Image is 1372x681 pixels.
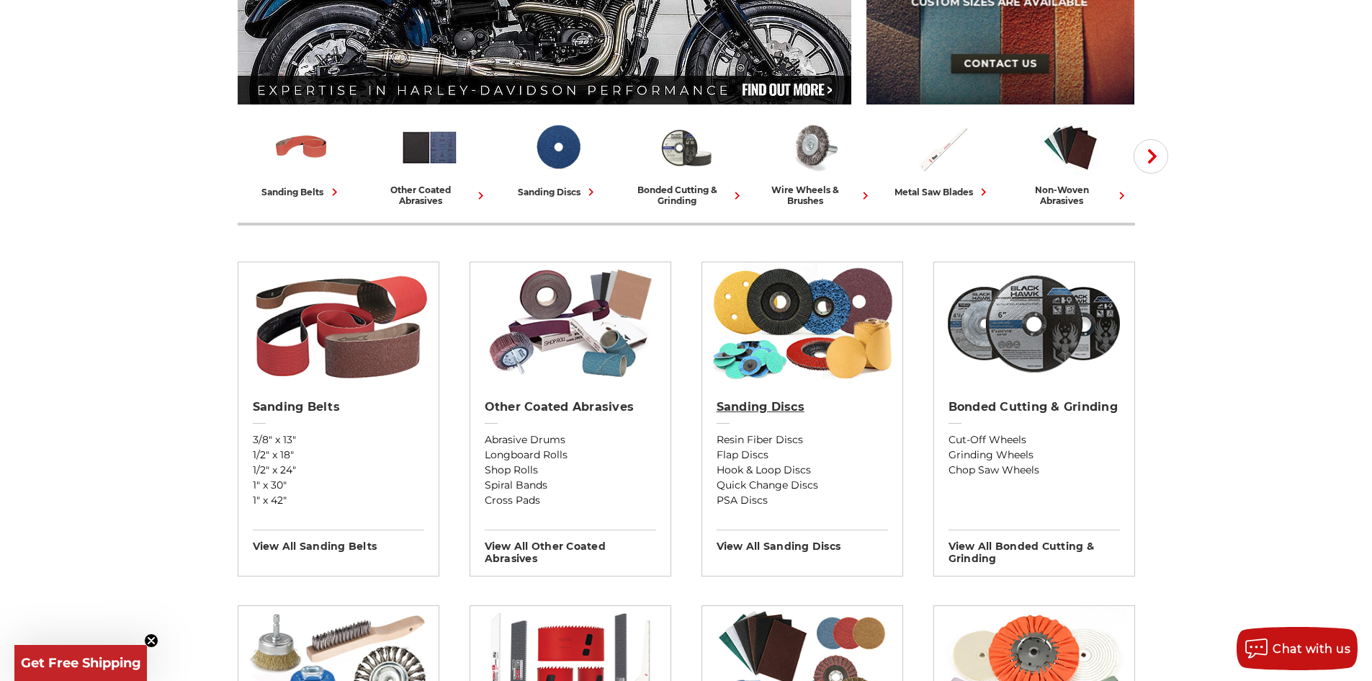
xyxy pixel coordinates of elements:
a: Abrasive Drums [485,432,656,448]
a: other coated abrasives [372,117,488,206]
a: non-woven abrasives [1013,117,1129,206]
div: Get Free ShippingClose teaser [14,645,147,681]
a: Cross Pads [485,493,656,508]
img: Wire Wheels & Brushes [784,117,844,177]
h2: Other Coated Abrasives [485,400,656,414]
a: Shop Rolls [485,463,656,478]
img: Sanding Discs [709,262,895,385]
img: Sanding Belts [245,262,431,385]
img: Other Coated Abrasives [400,117,459,177]
a: Chop Saw Wheels [949,463,1120,478]
a: Longboard Rolls [485,448,656,463]
div: sanding belts [261,184,342,200]
h3: View All sanding belts [253,530,424,553]
a: bonded cutting & grinding [628,117,745,206]
a: Cut-Off Wheels [949,432,1120,448]
h3: View All other coated abrasives [485,530,656,565]
img: Bonded Cutting & Grinding [941,262,1127,385]
img: Sanding Belts [272,117,331,177]
a: Hook & Loop Discs [717,463,888,478]
div: other coated abrasives [372,184,488,206]
img: Bonded Cutting & Grinding [656,117,716,177]
div: metal saw blades [894,184,991,200]
a: Quick Change Discs [717,478,888,493]
a: Spiral Bands [485,478,656,493]
div: wire wheels & brushes [756,184,873,206]
a: 1/2" x 18" [253,448,424,463]
a: PSA Discs [717,493,888,508]
a: Grinding Wheels [949,448,1120,463]
a: 1" x 42" [253,493,424,508]
img: Non-woven Abrasives [1041,117,1100,177]
a: 3/8" x 13" [253,432,424,448]
a: Flap Discs [717,448,888,463]
a: sanding discs [500,117,616,200]
span: Chat with us [1273,642,1350,656]
h3: View All bonded cutting & grinding [949,530,1120,565]
a: metal saw blades [884,117,1001,200]
h2: Sanding Belts [253,400,424,414]
img: Other Coated Abrasives [477,262,663,385]
a: Resin Fiber Discs [717,432,888,448]
div: sanding discs [517,184,598,200]
button: Close teaser [144,633,158,648]
img: Sanding Discs [528,117,588,177]
div: non-woven abrasives [1013,184,1129,206]
a: wire wheels & brushes [756,117,873,206]
button: Chat with us [1237,627,1358,670]
h3: View All sanding discs [717,530,888,553]
span: Get Free Shipping [21,655,141,671]
img: Metal Saw Blades [913,117,972,177]
button: Next [1134,139,1168,174]
a: sanding belts [243,117,360,200]
a: 1/2" x 24" [253,463,424,478]
div: bonded cutting & grinding [628,184,745,206]
h2: Bonded Cutting & Grinding [949,400,1120,414]
a: 1" x 30" [253,478,424,493]
h2: Sanding Discs [717,400,888,414]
